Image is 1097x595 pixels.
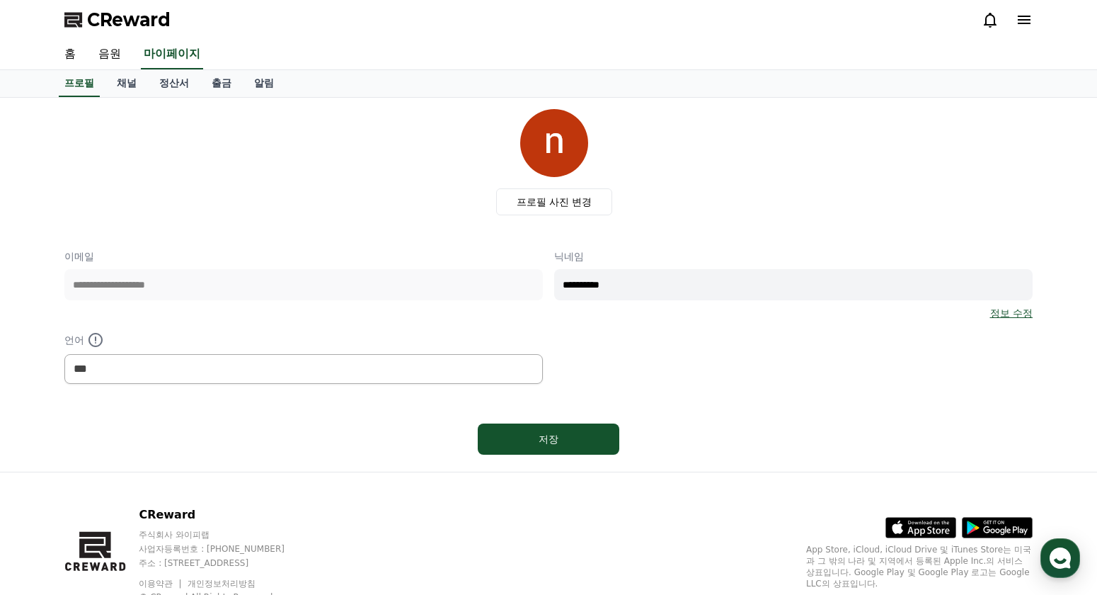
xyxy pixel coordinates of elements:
p: CReward [139,506,311,523]
p: App Store, iCloud, iCloud Drive 및 iTunes Store는 미국과 그 밖의 나라 및 지역에서 등록된 Apple Inc.의 서비스 상표입니다. Goo... [806,544,1033,589]
a: 이용약관 [139,579,183,589]
a: 홈 [4,449,93,484]
a: 프로필 [59,70,100,97]
a: 알림 [243,70,285,97]
a: 설정 [183,449,272,484]
img: profile_image [520,109,588,177]
a: 개인정보처리방침 [188,579,255,589]
a: 출금 [200,70,243,97]
a: 정보 수정 [990,306,1033,320]
p: 이메일 [64,249,543,263]
span: CReward [87,8,171,31]
p: 언어 [64,331,543,348]
div: 저장 [506,432,591,446]
p: 닉네임 [554,249,1033,263]
a: 음원 [87,40,132,69]
a: 채널 [105,70,148,97]
button: 저장 [478,424,619,455]
a: 정산서 [148,70,200,97]
label: 프로필 사진 변경 [496,188,613,215]
span: 홈 [45,470,53,482]
p: 주식회사 와이피랩 [139,529,311,540]
p: 사업자등록번호 : [PHONE_NUMBER] [139,543,311,555]
a: 대화 [93,449,183,484]
span: 대화 [130,471,147,482]
a: 마이페이지 [141,40,203,69]
p: 주소 : [STREET_ADDRESS] [139,557,311,569]
span: 설정 [219,470,236,482]
a: CReward [64,8,171,31]
a: 홈 [53,40,87,69]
